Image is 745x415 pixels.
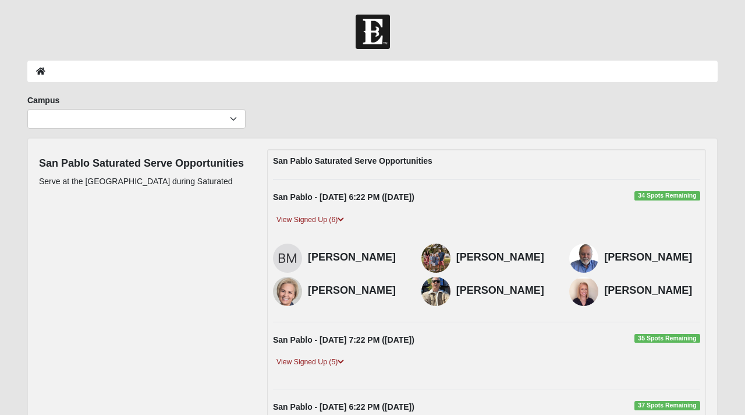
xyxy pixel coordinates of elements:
[273,156,432,166] strong: San Pablo Saturated Serve Opportunities
[634,401,700,410] span: 37 Spots Remaining
[308,284,404,297] h4: [PERSON_NAME]
[273,214,347,226] a: View Signed Up (6)
[356,15,390,49] img: Church of Eleven22 Logo
[634,334,700,343] span: 35 Spots Remaining
[634,191,700,201] span: 34 Spots Remaining
[569,277,598,306] img: Jeanne Damrow
[421,244,450,273] img: Deanne Fergansky
[273,192,414,202] strong: San Pablo - [DATE] 6:22 PM ([DATE])
[273,277,302,306] img: Karen Adams
[604,284,700,297] h4: [PERSON_NAME]
[604,251,700,264] h4: [PERSON_NAME]
[456,284,552,297] h4: [PERSON_NAME]
[421,277,450,306] img: Mike Adams
[456,251,552,264] h4: [PERSON_NAME]
[273,244,302,273] img: Bruna Magalhaes
[308,251,404,264] h4: [PERSON_NAME]
[273,402,414,412] strong: San Pablo - [DATE] 6:22 PM ([DATE])
[569,244,598,273] img: Tim Lannan
[273,335,414,344] strong: San Pablo - [DATE] 7:22 PM ([DATE])
[27,94,59,106] label: Campus
[39,157,244,170] h4: San Pablo Saturated Serve Opportunities
[39,175,244,188] p: Serve at the [GEOGRAPHIC_DATA] during Saturated
[273,356,347,368] a: View Signed Up (5)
